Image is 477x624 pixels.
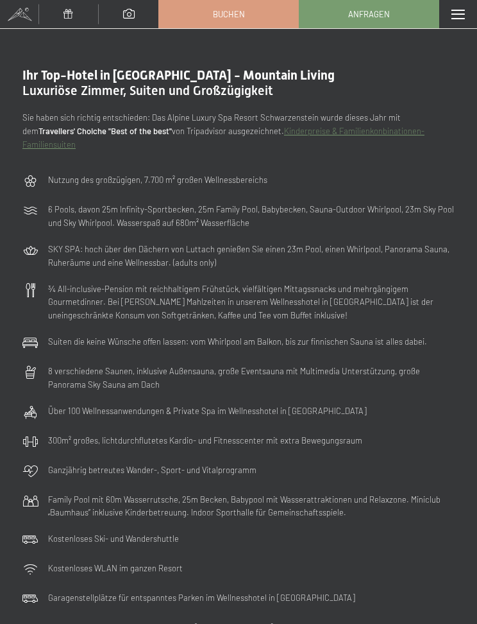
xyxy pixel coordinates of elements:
p: Kostenloses WLAN im ganzen Resort [48,562,183,575]
p: Suiten die keine Wünsche offen lassen: vom Whirlpool am Balkon, bis zur finnischen Sauna ist alle... [48,335,427,349]
p: Garagenstellplätze für entspanntes Parken im Wellnesshotel in [GEOGRAPHIC_DATA] [48,591,355,605]
p: Nutzung des großzügigen, 7.700 m² großen Wellnessbereichs [48,173,267,187]
span: Buchen [213,8,245,20]
span: Anfragen [348,8,390,20]
p: 8 verschiedene Saunen, inklusive Außensauna, große Eventsauna mit Multimedia Unterstützung, große... [48,365,455,392]
p: Family Pool mit 60m Wasserrutsche, 25m Becken, Babypool mit Wasserattraktionen und Relaxzone. Min... [48,493,455,520]
p: Kostenloses Ski- und Wandershuttle [48,532,179,546]
a: Anfragen [299,1,439,28]
p: ¾ All-inclusive-Pension mit reichhaltigem Frühstück, vielfältigen Mittagssnacks und mehrgängigem ... [48,282,455,322]
p: SKY SPA: hoch über den Dächern von Luttach genießen Sie einen 23m Pool, einen Whirlpool, Panorama... [48,243,455,270]
span: Luxuriöse Zimmer, Suiten und Großzügigkeit [22,83,273,98]
p: 300m² großes, lichtdurchflutetes Kardio- und Fitnesscenter mit extra Bewegungsraum [48,434,362,447]
span: Ihr Top-Hotel in [GEOGRAPHIC_DATA] - Mountain Living [22,67,335,83]
p: Ganzjährig betreutes Wander-, Sport- und Vitalprogramm [48,464,256,477]
p: 6 Pools, davon 25m Infinity-Sportbecken, 25m Family Pool, Babybecken, Sauna-Outdoor Whirlpool, 23... [48,203,455,230]
p: Sie haben sich richtig entschieden: Das Alpine Luxury Spa Resort Schwarzenstein wurde dieses Jahr... [22,111,455,151]
strong: Travellers' Choiche "Best of the best" [38,126,172,136]
a: Kinderpreise & Familienkonbinationen- Familiensuiten [22,126,424,150]
a: Buchen [159,1,298,28]
p: Über 100 Wellnessanwendungen & Private Spa im Wellnesshotel in [GEOGRAPHIC_DATA] [48,404,367,418]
